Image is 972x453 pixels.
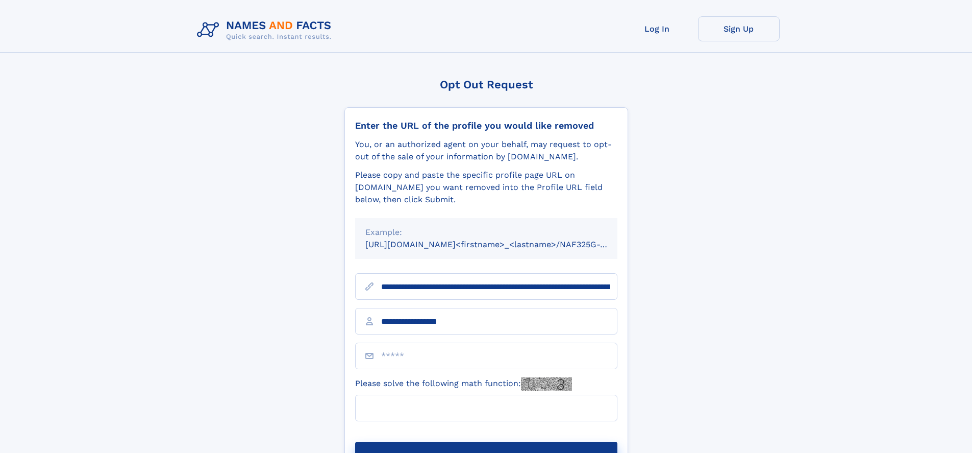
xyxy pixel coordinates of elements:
[616,16,698,41] a: Log In
[355,138,617,163] div: You, or an authorized agent on your behalf, may request to opt-out of the sale of your informatio...
[698,16,780,41] a: Sign Up
[365,226,607,239] div: Example:
[355,377,572,391] label: Please solve the following math function:
[355,169,617,206] div: Please copy and paste the specific profile page URL on [DOMAIN_NAME] you want removed into the Pr...
[365,240,637,249] small: [URL][DOMAIN_NAME]<firstname>_<lastname>/NAF325G-xxxxxxxx
[344,78,628,91] div: Opt Out Request
[355,120,617,131] div: Enter the URL of the profile you would like removed
[193,16,340,44] img: Logo Names and Facts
